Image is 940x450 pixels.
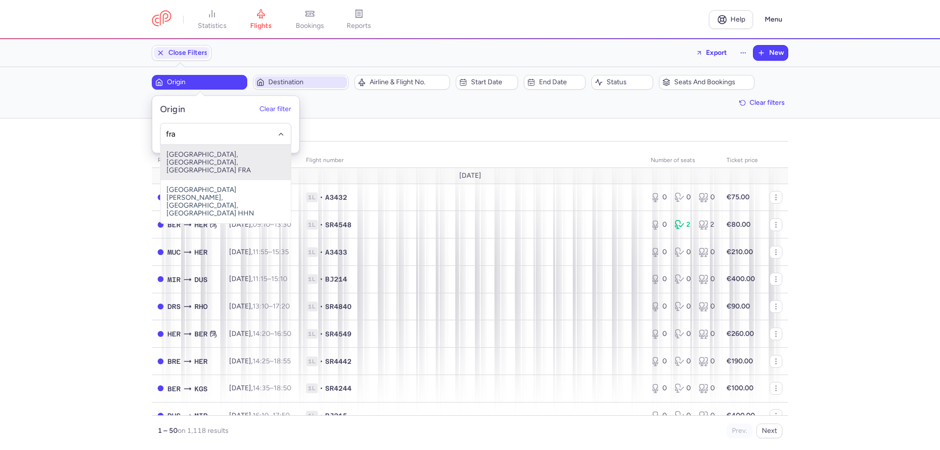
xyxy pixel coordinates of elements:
span: Habib Bourguiba, Monastir, Tunisia [167,274,181,285]
span: Status [607,78,650,86]
button: Clear filter [259,106,291,114]
button: Airline & Flight No. [354,75,450,90]
button: End date [524,75,586,90]
span: • [320,329,323,339]
div: 0 [675,274,691,284]
span: CLOSED [158,358,164,364]
th: number of seats [645,153,721,168]
div: 0 [651,383,667,393]
strong: €90.00 [727,302,750,310]
input: -searchbox [166,129,286,140]
div: 0 [699,192,715,202]
span: CLOSED [158,304,164,309]
button: Menu [759,10,788,29]
span: • [320,302,323,311]
button: Start date [456,75,517,90]
div: 0 [699,302,715,311]
div: 2 [675,220,691,230]
div: 0 [675,302,691,311]
div: 0 [651,356,667,366]
div: 2 [699,220,715,230]
span: HER [194,219,208,230]
button: Origin [152,75,247,90]
span: [DATE], [229,302,290,310]
time: 17:50 [273,411,290,420]
span: RHO [194,301,208,312]
span: on 1,118 results [178,426,229,435]
a: bookings [285,9,334,30]
span: [DATE], [229,357,291,365]
span: 1L [306,329,318,339]
span: 1L [306,274,318,284]
span: Nikos Kazantzakis Airport, Irákleion, Greece [194,247,208,258]
time: 13:30 [274,220,291,229]
span: BJ214 [325,274,347,284]
time: 13:10 [253,302,269,310]
span: 1L [306,383,318,393]
span: CLOSED [158,413,164,419]
span: 1L [306,356,318,366]
button: New [753,46,788,60]
div: 0 [699,356,715,366]
button: Status [591,75,653,90]
span: BJ215 [325,411,347,421]
span: Destination [268,78,345,86]
span: statistics [198,22,227,30]
div: 0 [651,247,667,257]
strong: €400.00 [727,411,755,420]
strong: 1 – 50 [158,426,178,435]
span: Clear filters [750,99,785,106]
span: Berlin Brandenburg Airport, Berlin, Germany [167,219,181,230]
button: Close Filters [152,46,211,60]
span: • [320,220,323,230]
th: Ticket price [721,153,764,168]
time: 15:10 [271,275,287,283]
div: 0 [699,411,715,421]
span: [DATE], [229,248,289,256]
span: Dresden Airport, Dresden, Germany [167,301,181,312]
div: 0 [675,356,691,366]
span: A3433 [325,247,347,257]
span: Berlin Brandenburg Airport, Berlin, Germany [194,329,208,339]
button: Seats and bookings [659,75,754,90]
span: [DATE], [229,384,291,392]
span: Düsseldorf International Airport, Düsseldorf, Germany [194,274,208,285]
span: [DATE], [229,411,290,420]
div: 0 [651,411,667,421]
span: [DATE], [229,220,291,229]
span: • [320,411,323,421]
div: 0 [651,274,667,284]
span: Habib Bourguiba, Monastir, Tunisia [194,410,208,421]
span: New [769,49,784,57]
time: 14:20 [253,330,270,338]
a: Help [709,10,753,29]
time: 18:55 [274,357,291,365]
strong: €75.00 [727,193,750,201]
span: – [253,302,290,310]
span: bookings [296,22,324,30]
span: – [253,411,290,420]
span: 1L [306,192,318,202]
time: 11:15 [253,275,267,283]
div: 0 [651,192,667,202]
span: – [253,275,287,283]
span: [DATE], [229,275,287,283]
span: Kos Island International Airport, Kos, Greece [194,383,208,394]
span: – [253,220,291,229]
span: Franz Josef Strauss, Munich, Germany [167,247,181,258]
span: CLOSED [158,385,164,391]
span: 1L [306,247,318,257]
span: reports [347,22,371,30]
div: 0 [651,220,667,230]
a: CitizenPlane red outlined logo [152,10,171,28]
span: Seats and bookings [674,78,751,86]
span: CLOSED [158,276,164,282]
span: CLOSED [158,222,164,228]
div: 0 [675,383,691,393]
span: Bremen, Bremen, Germany [167,356,181,367]
a: reports [334,9,383,30]
th: route [152,153,223,168]
strong: €190.00 [727,357,753,365]
span: Nikos Kazantzakis Airport, Irákleion, Greece [167,329,181,339]
span: • [320,192,323,202]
